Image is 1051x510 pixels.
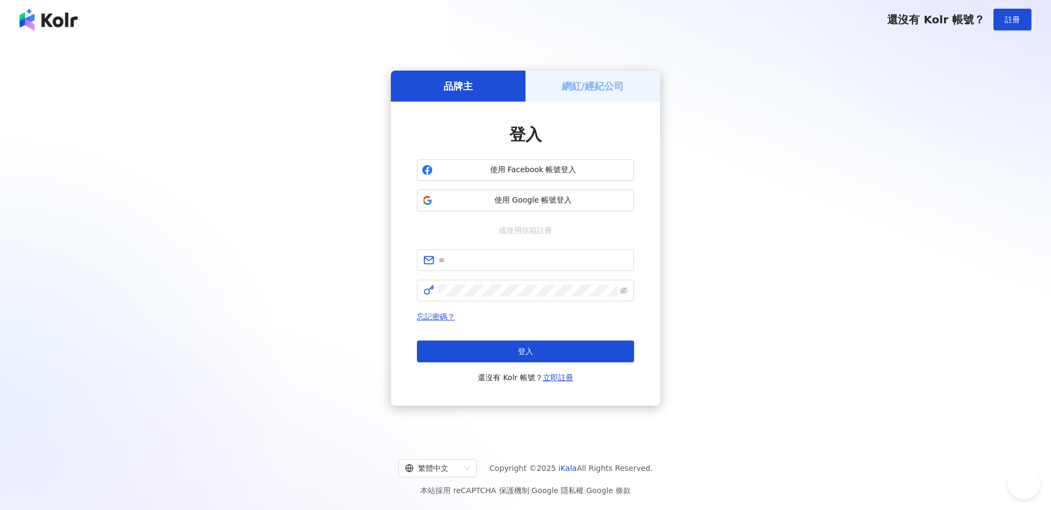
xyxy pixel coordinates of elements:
[531,486,584,495] a: Google 隱私權
[1008,467,1040,499] iframe: Help Scout Beacon - Open
[417,312,455,321] a: 忘記密碼？
[518,347,533,356] span: 登入
[405,459,460,477] div: 繁體中文
[559,464,577,473] a: iKala
[543,373,573,382] a: 立即註冊
[420,484,630,497] span: 本站採用 reCAPTCHA 保護機制
[417,341,634,362] button: 登入
[620,287,628,294] span: eye-invisible
[490,462,653,475] span: Copyright © 2025 All Rights Reserved.
[444,79,473,93] h5: 品牌主
[1005,15,1020,24] span: 註冊
[562,79,624,93] h5: 網紅/經紀公司
[417,159,634,181] button: 使用 Facebook 帳號登入
[478,371,573,384] span: 還沒有 Kolr 帳號？
[437,165,629,175] span: 使用 Facebook 帳號登入
[417,190,634,211] button: 使用 Google 帳號登入
[20,9,78,30] img: logo
[993,9,1031,30] button: 註冊
[887,13,985,26] span: 還沒有 Kolr 帳號？
[529,486,532,495] span: |
[586,486,631,495] a: Google 條款
[437,195,629,206] span: 使用 Google 帳號登入
[584,486,586,495] span: |
[491,224,560,236] span: 或使用信箱註冊
[509,125,542,144] span: 登入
